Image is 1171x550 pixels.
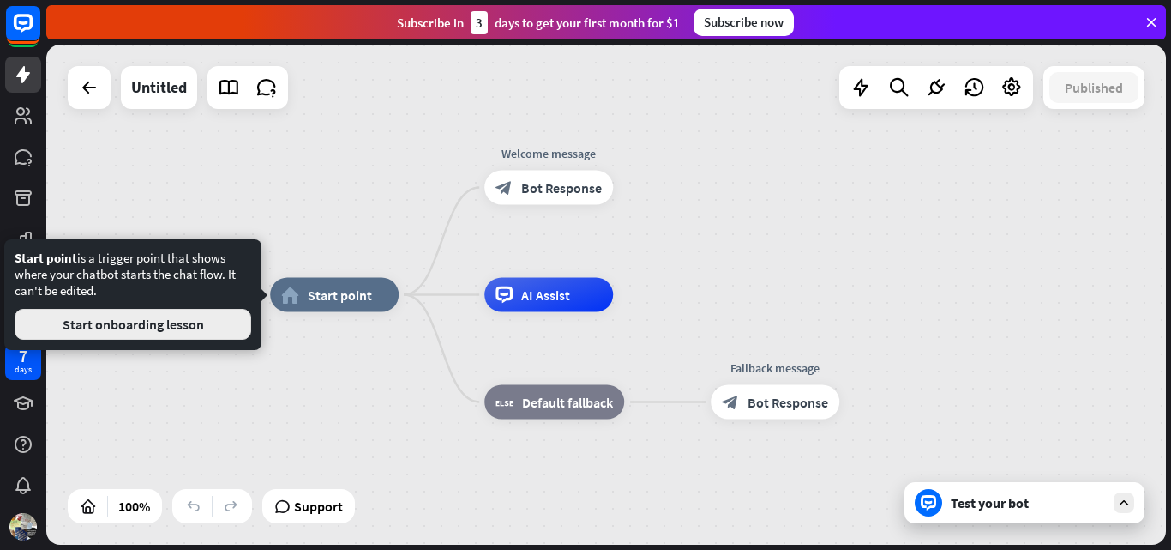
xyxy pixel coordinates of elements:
i: block_fallback [495,394,513,411]
div: is a trigger point that shows where your chatbot starts the chat flow. It can't be edited. [15,250,251,340]
div: Untitled [131,66,187,109]
div: Welcome message [471,145,626,162]
i: block_bot_response [495,179,513,196]
div: 3 [471,11,488,34]
div: 100% [113,493,155,520]
span: Bot Response [748,394,828,411]
button: Published [1049,72,1138,103]
span: AI Assist [521,287,570,304]
div: Subscribe in days to get your first month for $1 [397,11,680,34]
button: Start onboarding lesson [15,309,251,340]
span: Support [294,493,343,520]
span: Default fallback [522,394,613,411]
div: 7 [19,348,27,364]
button: Open LiveChat chat widget [14,7,65,58]
span: Start point [308,287,372,304]
div: Subscribe now [694,9,794,36]
span: Start point [15,250,77,266]
div: Test your bot [951,494,1105,511]
i: home_2 [281,287,299,304]
span: Bot Response [521,179,602,196]
div: Fallback message [698,360,852,377]
a: 7 days [5,344,41,380]
div: days [15,364,32,376]
i: block_bot_response [722,394,739,411]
